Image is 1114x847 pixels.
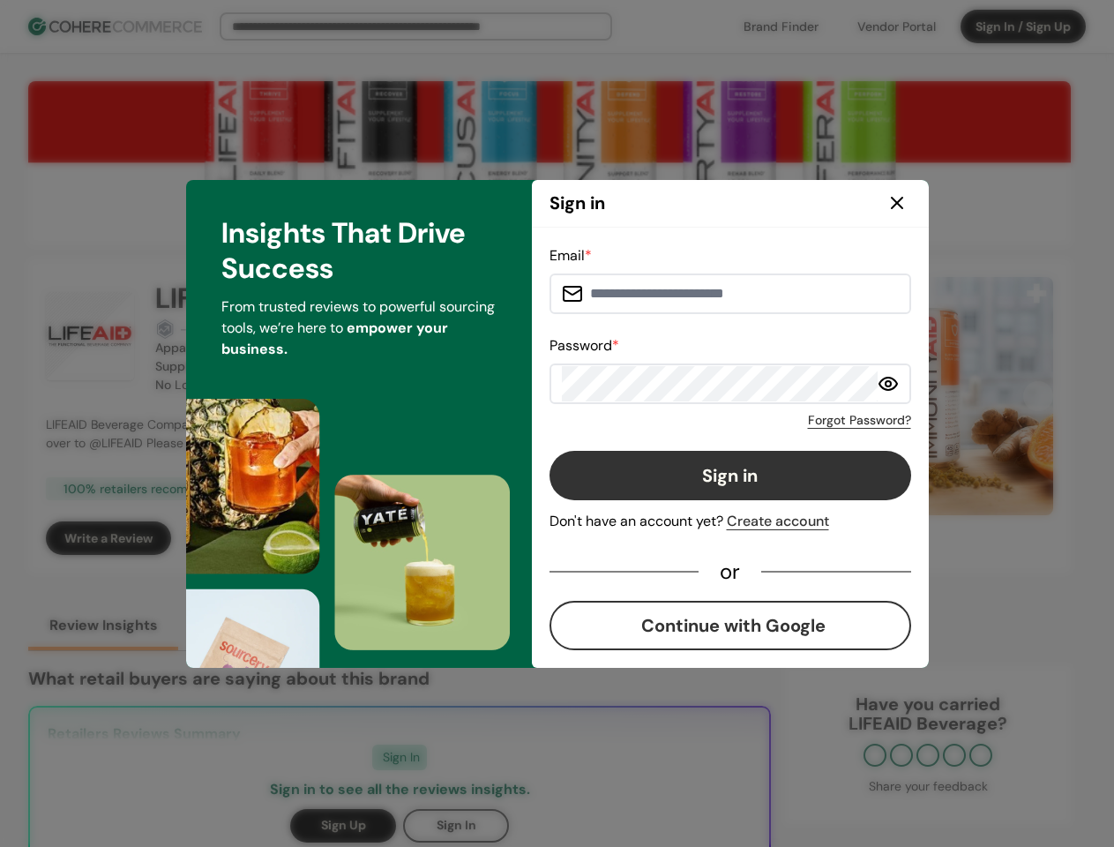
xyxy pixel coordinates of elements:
p: From trusted reviews to powerful sourcing tools, we’re here to [221,296,497,360]
label: Password [550,336,619,355]
button: Sign in [550,451,911,500]
label: Email [550,246,592,265]
div: or [699,564,761,580]
h2: Sign in [550,190,605,216]
button: Continue with Google [550,601,911,650]
a: Forgot Password? [808,411,911,430]
div: Create account [727,511,829,532]
h3: Insights That Drive Success [221,215,497,286]
div: Don't have an account yet? [550,511,911,532]
span: empower your business. [221,319,448,358]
